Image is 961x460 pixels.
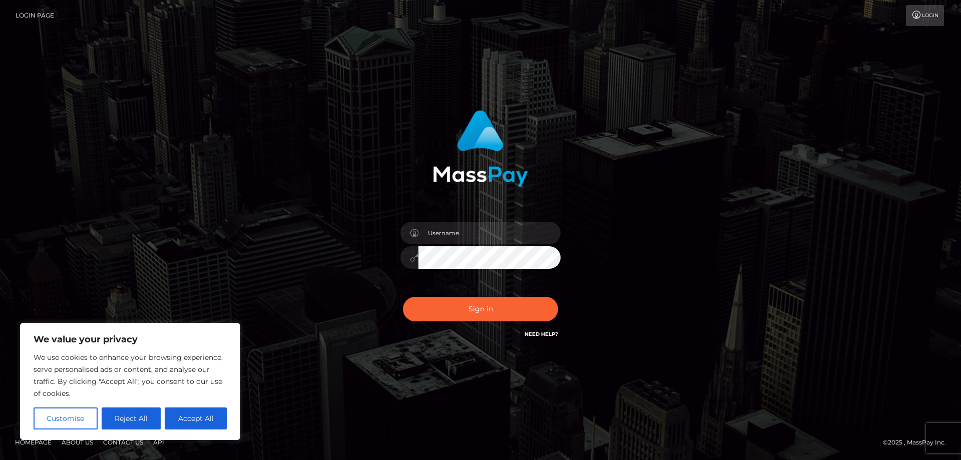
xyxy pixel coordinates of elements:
[403,297,558,321] button: Sign in
[165,407,227,429] button: Accept All
[11,434,56,450] a: Homepage
[102,407,161,429] button: Reject All
[16,5,54,26] a: Login Page
[20,323,240,440] div: We value your privacy
[525,331,558,337] a: Need Help?
[34,333,227,345] p: We value your privacy
[99,434,147,450] a: Contact Us
[418,222,561,244] input: Username...
[149,434,168,450] a: API
[58,434,97,450] a: About Us
[34,351,227,399] p: We use cookies to enhance your browsing experience, serve personalised ads or content, and analys...
[433,110,528,187] img: MassPay Login
[34,407,98,429] button: Customise
[883,437,953,448] div: © 2025 , MassPay Inc.
[906,5,944,26] a: Login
